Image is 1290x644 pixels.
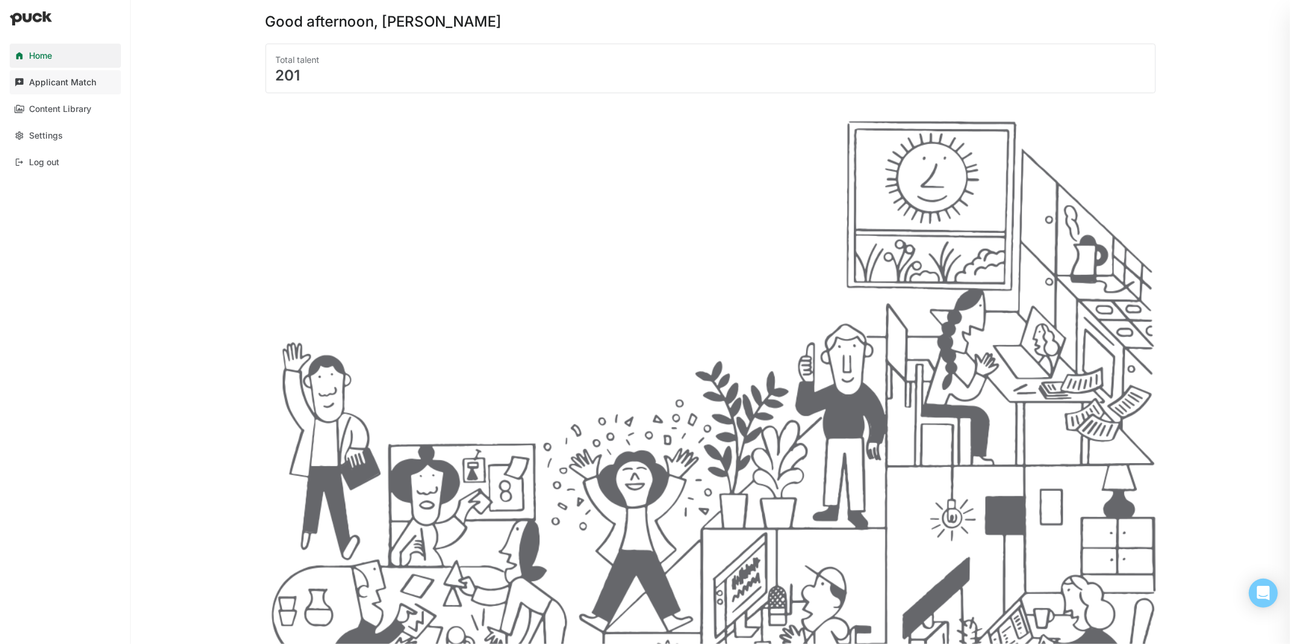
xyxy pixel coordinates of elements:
div: Total talent [276,54,1145,66]
div: Open Intercom Messenger [1249,579,1278,608]
a: Settings [10,123,121,148]
a: Home [10,44,121,68]
div: Applicant Match [29,77,96,88]
div: Settings [29,131,63,141]
div: 201 [276,68,1145,83]
a: Content Library [10,97,121,121]
div: Good afternoon, [PERSON_NAME] [265,15,502,29]
div: Content Library [29,104,91,114]
div: Log out [29,157,59,168]
a: Applicant Match [10,70,121,94]
div: Home [29,51,52,61]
